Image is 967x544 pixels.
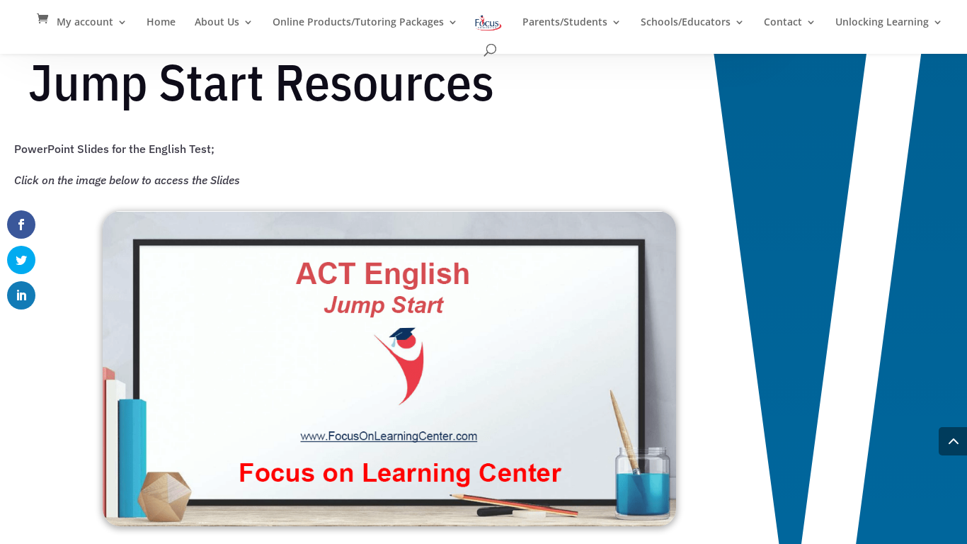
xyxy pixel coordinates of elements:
[195,17,253,41] a: About Us
[474,13,503,33] img: Focus on Learning
[57,17,127,41] a: My account
[835,17,943,41] a: Unlocking Learning
[273,17,458,41] a: Online Products/Tutoring Packages
[522,17,622,41] a: Parents/Students
[103,513,676,530] a: Digital ACT Prep English/Reading Workbook
[764,17,816,41] a: Contact
[14,139,772,170] p: PowerPoint Slides for the English Test;
[28,52,750,118] h1: Jump Start Resources
[103,211,676,526] img: FOL English Jump Start Screen Shot
[147,17,176,41] a: Home
[641,17,745,41] a: Schools/Educators
[14,173,240,187] em: Click on the image below to access the Slides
